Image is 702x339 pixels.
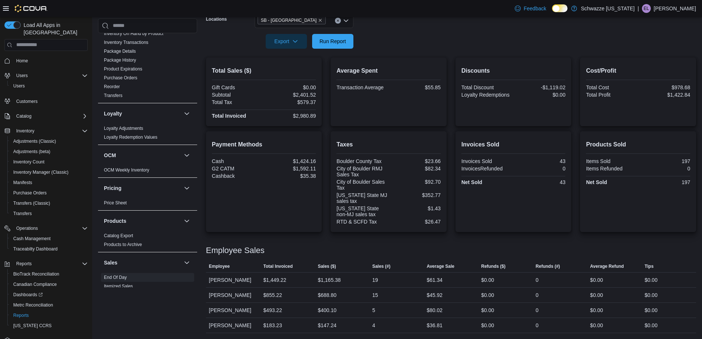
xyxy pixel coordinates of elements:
[586,166,636,172] div: Items Refunded
[10,82,28,90] a: Users
[10,178,35,187] a: Manifests
[13,259,88,268] span: Reports
[104,200,127,205] a: Price Sheet
[13,96,88,105] span: Customers
[515,92,565,98] div: $0.00
[182,258,191,267] button: Sales
[590,321,603,330] div: $0.00
[638,4,639,13] p: |
[16,73,28,79] span: Users
[7,208,91,219] button: Transfers
[640,158,690,164] div: 197
[515,166,565,172] div: 0
[265,92,316,98] div: $2,401.52
[104,84,120,89] a: Reorder
[461,179,482,185] strong: Net Sold
[104,110,181,117] button: Loyalty
[182,109,191,118] button: Loyalty
[182,184,191,193] button: Pricing
[1,223,91,234] button: Operations
[10,209,88,218] span: Transfers
[319,38,346,45] span: Run Report
[13,302,53,308] span: Metrc Reconciliation
[318,263,336,269] span: Sales ($)
[640,179,690,185] div: 197
[586,66,690,75] h2: Cost/Profit
[16,225,38,231] span: Operations
[265,158,316,164] div: $1,424.16
[13,246,57,252] span: Traceabilty Dashboard
[461,84,512,90] div: Total Discount
[13,312,29,318] span: Reports
[1,96,91,106] button: Customers
[182,151,191,160] button: OCM
[13,138,56,144] span: Adjustments (Classic)
[13,127,37,135] button: Inventory
[263,276,286,284] div: $1,449.22
[16,58,28,64] span: Home
[104,93,122,98] span: Transfers
[1,111,91,121] button: Catalog
[13,112,34,121] button: Catalog
[7,188,91,198] button: Purchase Orders
[515,179,565,185] div: 43
[372,291,378,300] div: 15
[13,127,88,135] span: Inventory
[1,126,91,136] button: Inventory
[10,245,88,253] span: Traceabilty Dashboard
[10,178,88,187] span: Manifests
[212,158,262,164] div: Cash
[586,179,607,185] strong: Net Sold
[16,98,38,104] span: Customers
[427,306,443,315] div: $80.02
[586,140,690,149] h2: Products Sold
[10,147,88,156] span: Adjustments (beta)
[13,271,59,277] span: BioTrack Reconciliation
[10,290,88,299] span: Dashboards
[104,39,149,45] span: Inventory Transactions
[13,224,41,233] button: Operations
[206,16,227,22] label: Locations
[10,234,88,243] span: Cash Management
[265,113,316,119] div: $2,980.89
[104,242,142,247] a: Products to Archive
[10,158,88,166] span: Inventory Count
[7,279,91,290] button: Canadian Compliance
[7,234,91,244] button: Cash Management
[104,66,142,72] span: Product Expirations
[10,199,53,208] a: Transfers (Classic)
[10,321,88,330] span: Washington CCRS
[336,166,387,177] div: City of Boulder RMJ Sales Tax
[7,198,91,208] button: Transfers (Classic)
[536,263,560,269] span: Refunds (#)
[13,236,50,242] span: Cash Management
[104,93,122,98] a: Transfers
[104,217,126,225] h3: Products
[13,71,88,80] span: Users
[104,259,181,266] button: Sales
[104,31,163,36] a: Inventory On Hand by Product
[265,166,316,172] div: $1,592.11
[10,290,46,299] a: Dashboards
[642,4,651,13] div: Emily Lostroh
[390,166,441,172] div: $82.34
[206,246,265,255] h3: Employee Sales
[372,321,375,330] div: 4
[10,199,88,208] span: Transfers (Classic)
[10,82,88,90] span: Users
[104,259,118,266] h3: Sales
[515,84,565,90] div: -$1,119.02
[390,158,441,164] div: $23.66
[481,263,506,269] span: Refunds ($)
[536,276,539,284] div: 0
[1,259,91,269] button: Reports
[7,146,91,157] button: Adjustments (beta)
[524,5,546,12] span: Feedback
[461,92,512,98] div: Loyalty Redemptions
[645,321,657,330] div: $0.00
[1,70,91,81] button: Users
[586,158,636,164] div: Items Sold
[427,263,454,269] span: Average Sale
[640,166,690,172] div: 0
[104,126,143,131] a: Loyalty Adjustments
